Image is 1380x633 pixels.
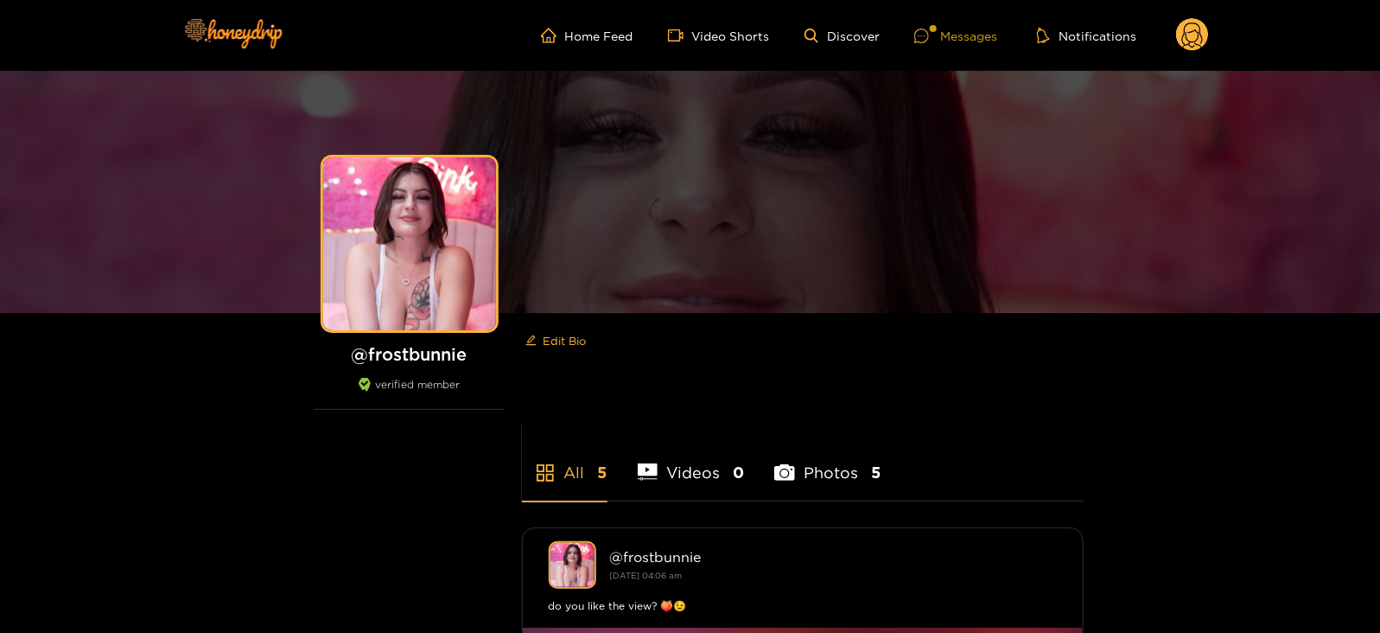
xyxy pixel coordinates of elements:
[525,335,537,348] span: edit
[541,28,633,43] a: Home Feed
[522,327,590,355] button: editEdit Bio
[610,549,1057,565] div: @ frostbunnie
[871,462,881,483] span: 5
[610,571,683,580] small: [DATE] 04:06 am
[522,423,607,501] li: All
[315,343,505,365] h1: @ frostbunnie
[638,423,745,501] li: Videos
[315,378,505,410] div: verified member
[541,28,565,43] span: home
[668,28,770,43] a: Video Shorts
[535,463,556,483] span: appstore
[1032,27,1142,44] button: Notifications
[598,462,607,483] span: 5
[774,423,881,501] li: Photos
[804,29,880,43] a: Discover
[544,332,587,349] span: Edit Bio
[668,28,692,43] span: video-camera
[733,462,744,483] span: 0
[549,541,596,589] img: frostbunnie
[914,26,997,46] div: Messages
[549,598,1057,615] div: do you like the view? 🍑😉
